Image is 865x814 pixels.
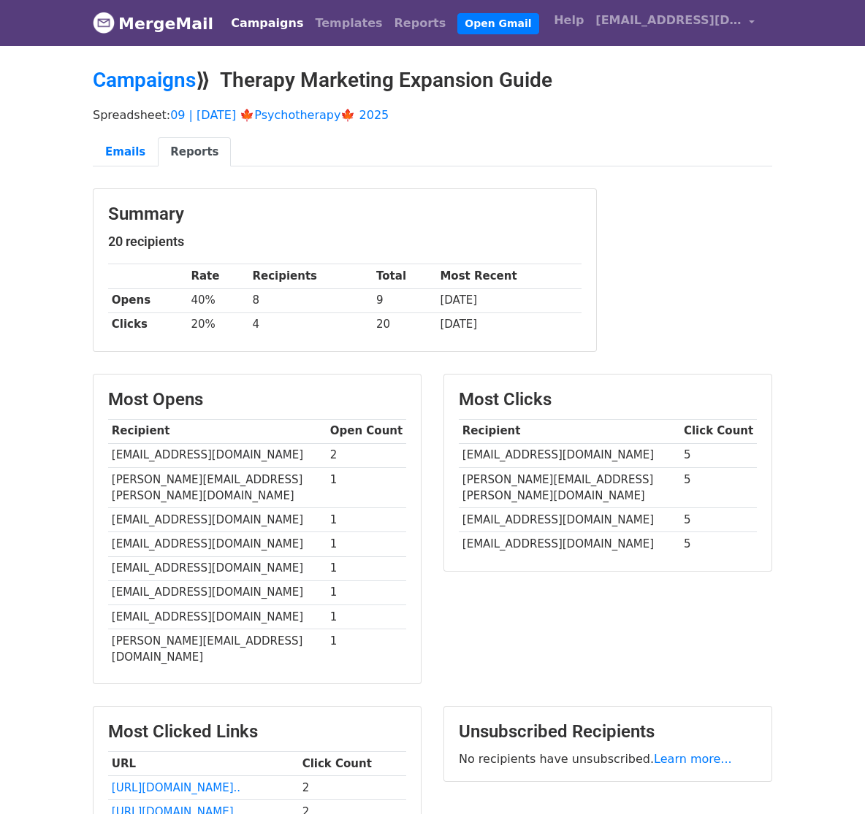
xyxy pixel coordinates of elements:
th: Recipient [459,419,680,443]
h2: ⟫ Therapy Marketing Expansion Guide [93,68,772,93]
td: 1 [327,580,406,604]
a: Help [548,6,590,35]
h3: Most Clicks [459,389,757,410]
td: 5 [680,443,757,467]
th: Click Count [299,752,406,776]
a: Open Gmail [457,13,538,34]
td: 5 [680,467,757,508]
td: 1 [327,556,406,580]
td: [EMAIL_ADDRESS][DOMAIN_NAME] [459,443,680,467]
td: [EMAIL_ADDRESS][DOMAIN_NAME] [108,508,327,532]
th: URL [108,752,299,776]
th: Open Count [327,419,406,443]
td: [EMAIL_ADDRESS][DOMAIN_NAME] [108,443,327,467]
td: [EMAIL_ADDRESS][DOMAIN_NAME] [108,580,327,604]
td: [PERSON_NAME][EMAIL_ADDRESS][PERSON_NAME][DOMAIN_NAME] [459,467,680,508]
td: 2 [299,776,406,800]
td: [PERSON_NAME][EMAIL_ADDRESS][PERSON_NAME][DOMAIN_NAME] [108,467,327,508]
td: 8 [249,288,373,312]
a: Reports [158,137,231,167]
a: 09 | [DATE] 🍁Psychotherapy🍁 2025 [170,108,389,122]
th: Clicks [108,312,188,337]
p: Spreadsheet: [93,107,772,123]
a: Campaigns [93,68,196,92]
td: 20% [188,312,249,337]
th: Total [373,264,436,288]
h3: Most Clicked Links [108,721,406,742]
td: 5 [680,532,757,556]
a: Emails [93,137,158,167]
td: 1 [327,604,406,629]
td: [PERSON_NAME][EMAIL_ADDRESS][DOMAIN_NAME] [108,629,327,669]
a: [EMAIL_ADDRESS][DOMAIN_NAME] [590,6,761,40]
p: No recipients have unsubscribed. [459,751,757,767]
td: [DATE] [437,288,582,312]
td: 20 [373,312,436,337]
th: Click Count [680,419,757,443]
h3: Unsubscribed Recipients [459,721,757,742]
img: MergeMail logo [93,12,115,34]
a: MergeMail [93,8,213,39]
h3: Summary [108,204,582,225]
td: [DATE] [437,312,582,337]
a: Campaigns [225,9,309,38]
th: Rate [188,264,249,288]
td: [EMAIL_ADDRESS][DOMAIN_NAME] [108,532,327,556]
a: Reports [389,9,452,38]
td: 1 [327,532,406,556]
a: Learn more... [654,752,732,766]
td: 40% [188,288,249,312]
td: 5 [680,508,757,532]
iframe: Chat Widget [792,744,865,814]
td: 2 [327,443,406,467]
h5: 20 recipients [108,234,582,250]
th: Recipients [249,264,373,288]
td: 1 [327,629,406,669]
td: 9 [373,288,436,312]
td: [EMAIL_ADDRESS][DOMAIN_NAME] [108,556,327,580]
h3: Most Opens [108,389,406,410]
td: [EMAIL_ADDRESS][DOMAIN_NAME] [108,604,327,629]
th: Opens [108,288,188,312]
td: 1 [327,467,406,508]
td: 4 [249,312,373,337]
a: [URL][DOMAIN_NAME].. [112,781,240,794]
td: 1 [327,508,406,532]
th: Most Recent [437,264,582,288]
td: [EMAIL_ADDRESS][DOMAIN_NAME] [459,508,680,532]
td: [EMAIL_ADDRESS][DOMAIN_NAME] [459,532,680,556]
a: Templates [309,9,388,38]
th: Recipient [108,419,327,443]
span: [EMAIL_ADDRESS][DOMAIN_NAME] [595,12,742,29]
